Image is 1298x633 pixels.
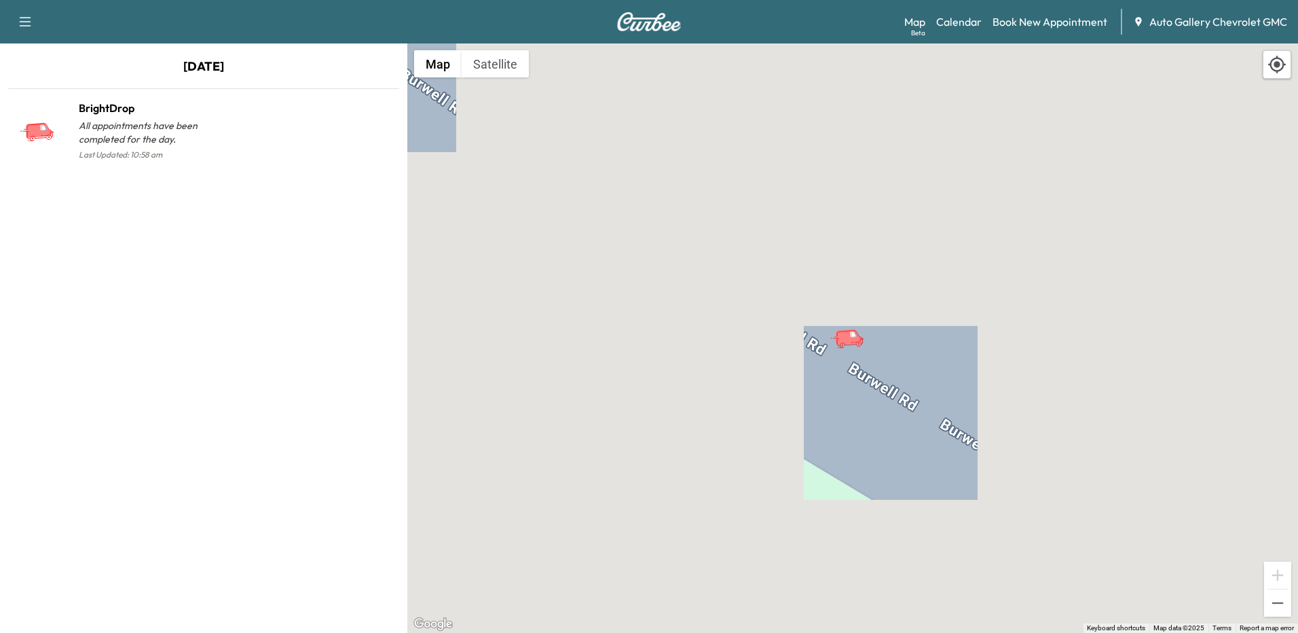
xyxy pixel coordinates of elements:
[1212,624,1231,632] a: Terms (opens in new tab)
[411,615,456,633] a: Open this area in Google Maps (opens a new window)
[414,50,462,77] button: Show street map
[79,146,204,164] p: Last Updated: 10:58 am
[993,14,1107,30] a: Book New Appointment
[411,615,456,633] img: Google
[1149,14,1287,30] span: Auto Gallery Chevrolet GMC
[1264,562,1291,589] button: Zoom in
[1264,590,1291,617] button: Zoom out
[904,14,925,30] a: MapBeta
[936,14,982,30] a: Calendar
[829,314,876,338] gmp-advanced-marker: BrightDrop
[616,12,682,31] img: Curbee Logo
[1240,624,1294,632] a: Report a map error
[1153,624,1204,632] span: Map data ©2025
[462,50,529,77] button: Show satellite imagery
[79,100,204,116] h1: BrightDrop
[1263,50,1291,79] div: Recenter map
[1087,623,1145,633] button: Keyboard shortcuts
[79,119,204,146] p: All appointments have been completed for the day.
[911,28,925,38] div: Beta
